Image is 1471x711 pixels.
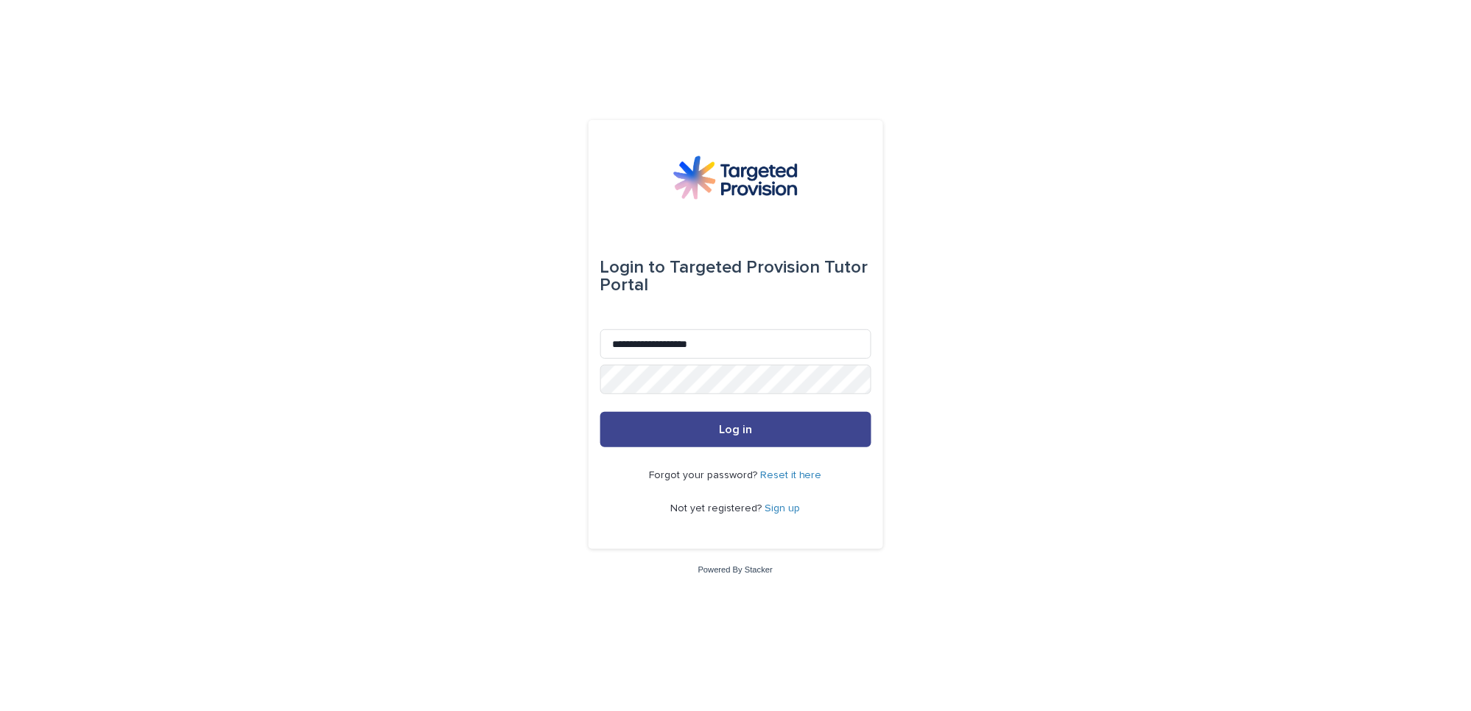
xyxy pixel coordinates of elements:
[760,470,822,480] a: Reset it here
[600,259,666,276] span: Login to
[600,412,871,447] button: Log in
[673,155,797,200] img: M5nRWzHhSzIhMunXDL62
[671,503,765,514] span: Not yet registered?
[698,565,773,574] a: Powered By Stacker
[649,470,760,480] span: Forgot your password?
[719,424,752,435] span: Log in
[765,503,801,514] a: Sign up
[600,247,871,306] div: Targeted Provision Tutor Portal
